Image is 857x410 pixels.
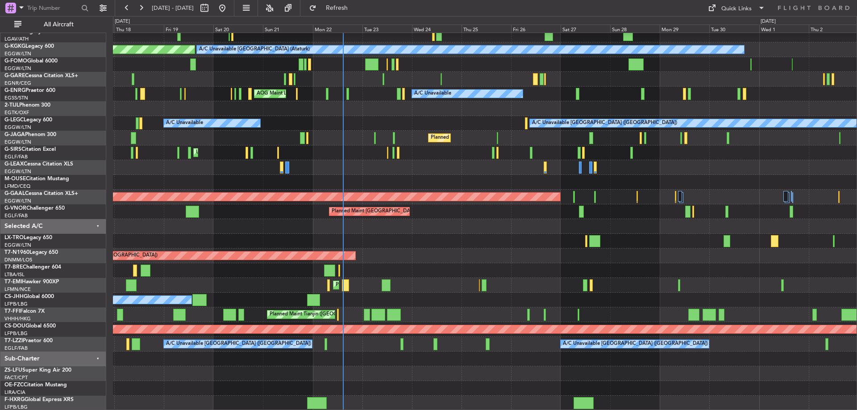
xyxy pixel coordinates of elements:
[4,382,67,388] a: OE-FZCCitation Mustang
[166,337,311,351] div: A/C Unavailable [GEOGRAPHIC_DATA] ([GEOGRAPHIC_DATA])
[336,278,421,292] div: Planned Maint [GEOGRAPHIC_DATA]
[4,36,29,42] a: LGAV/ATH
[4,206,26,211] span: G-VNOR
[703,1,770,15] button: Quick Links
[4,265,23,270] span: T7-BRE
[610,25,660,33] div: Sun 28
[4,315,31,322] a: VHHH/HKG
[4,250,58,255] a: T7-N1960Legacy 650
[4,397,74,402] a: F-HXRGGlobal Express XRS
[4,286,31,293] a: LFMN/NCE
[462,25,511,33] div: Thu 25
[4,257,32,263] a: DNMM/LOS
[4,162,73,167] a: G-LEAXCessna Citation XLS
[4,162,24,167] span: G-LEAX
[4,44,25,49] span: G-KGKG
[660,25,709,33] div: Mon 29
[4,147,21,152] span: G-SIRS
[721,4,752,13] div: Quick Links
[4,103,19,108] span: 2-TIJL
[4,73,78,79] a: G-GARECessna Citation XLS+
[270,308,374,321] div: Planned Maint Tianjin ([GEOGRAPHIC_DATA])
[4,117,52,123] a: G-LEGCLegacy 600
[4,139,31,145] a: EGGW/LTN
[4,345,28,352] a: EGLF/FAB
[4,191,25,196] span: G-GAAL
[4,50,31,57] a: EGGW/LTN
[4,80,31,87] a: EGNR/CEG
[4,44,54,49] a: G-KGKGLegacy 600
[4,323,25,329] span: CS-DOU
[4,250,29,255] span: T7-N1960
[23,21,94,28] span: All Aircraft
[4,265,61,270] a: T7-BREChallenger 604
[4,235,24,240] span: LX-TRO
[4,294,54,299] a: CS-JHHGlobal 6000
[4,338,53,344] a: T7-LZZIPraetor 600
[318,5,356,11] span: Refresh
[4,117,24,123] span: G-LEGC
[27,1,79,15] input: Trip Number
[166,116,203,130] div: A/C Unavailable
[4,124,31,131] a: EGGW/LTN
[563,337,708,351] div: A/C Unavailable [GEOGRAPHIC_DATA] ([GEOGRAPHIC_DATA])
[4,279,22,285] span: T7-EMI
[152,4,194,12] span: [DATE] - [DATE]
[4,109,29,116] a: EGTK/OXF
[4,88,25,93] span: G-ENRG
[4,374,28,381] a: FACT/CPT
[4,176,26,182] span: M-OUSE
[709,25,759,33] div: Tue 30
[4,309,45,314] a: T7-FFIFalcon 7X
[4,65,31,72] a: EGGW/LTN
[4,132,25,137] span: G-JAGA
[4,132,56,137] a: G-JAGAPhenom 300
[362,25,412,33] div: Tue 23
[4,235,52,240] a: LX-TROLegacy 650
[4,168,31,175] a: EGGW/LTN
[257,87,357,100] div: AOG Maint London ([GEOGRAPHIC_DATA])
[4,58,27,64] span: G-FOMO
[414,87,451,100] div: A/C Unavailable
[4,368,22,373] span: ZS-LFU
[4,153,28,160] a: EGLF/FAB
[305,1,358,15] button: Refresh
[263,25,312,33] div: Sun 21
[4,58,58,64] a: G-FOMOGlobal 6000
[4,212,28,219] a: EGLF/FAB
[4,368,71,373] a: ZS-LFUSuper King Air 200
[4,323,56,329] a: CS-DOUGlobal 6500
[4,301,28,307] a: LFPB/LBG
[4,191,78,196] a: G-GAALCessna Citation XLS+
[4,183,30,190] a: LFMD/CEQ
[4,330,28,337] a: LFPB/LBG
[4,382,24,388] span: OE-FZC
[761,18,776,25] div: [DATE]
[4,88,55,93] a: G-ENRGPraetor 600
[313,25,362,33] div: Mon 22
[759,25,809,33] div: Wed 1
[4,95,28,101] a: EGSS/STN
[4,294,24,299] span: CS-JHH
[114,25,164,33] div: Thu 18
[4,103,50,108] a: 2-TIJLPhenom 300
[4,147,56,152] a: G-SIRSCitation Excel
[196,146,343,159] div: Unplanned Maint [GEOGRAPHIC_DATA] ([GEOGRAPHIC_DATA])
[4,242,31,248] a: EGGW/LTN
[431,131,571,145] div: Planned Maint [GEOGRAPHIC_DATA] ([GEOGRAPHIC_DATA])
[4,176,69,182] a: M-OUSECitation Mustang
[4,271,25,278] a: LTBA/ISL
[511,25,561,33] div: Fri 26
[561,25,610,33] div: Sat 27
[4,198,31,204] a: EGGW/LTN
[4,338,23,344] span: T7-LZZI
[332,205,472,218] div: Planned Maint [GEOGRAPHIC_DATA] ([GEOGRAPHIC_DATA])
[213,25,263,33] div: Sat 20
[4,73,25,79] span: G-GARE
[115,18,130,25] div: [DATE]
[4,279,59,285] a: T7-EMIHawker 900XP
[164,25,213,33] div: Fri 19
[10,17,97,32] button: All Aircraft
[4,309,20,314] span: T7-FFI
[412,25,462,33] div: Wed 24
